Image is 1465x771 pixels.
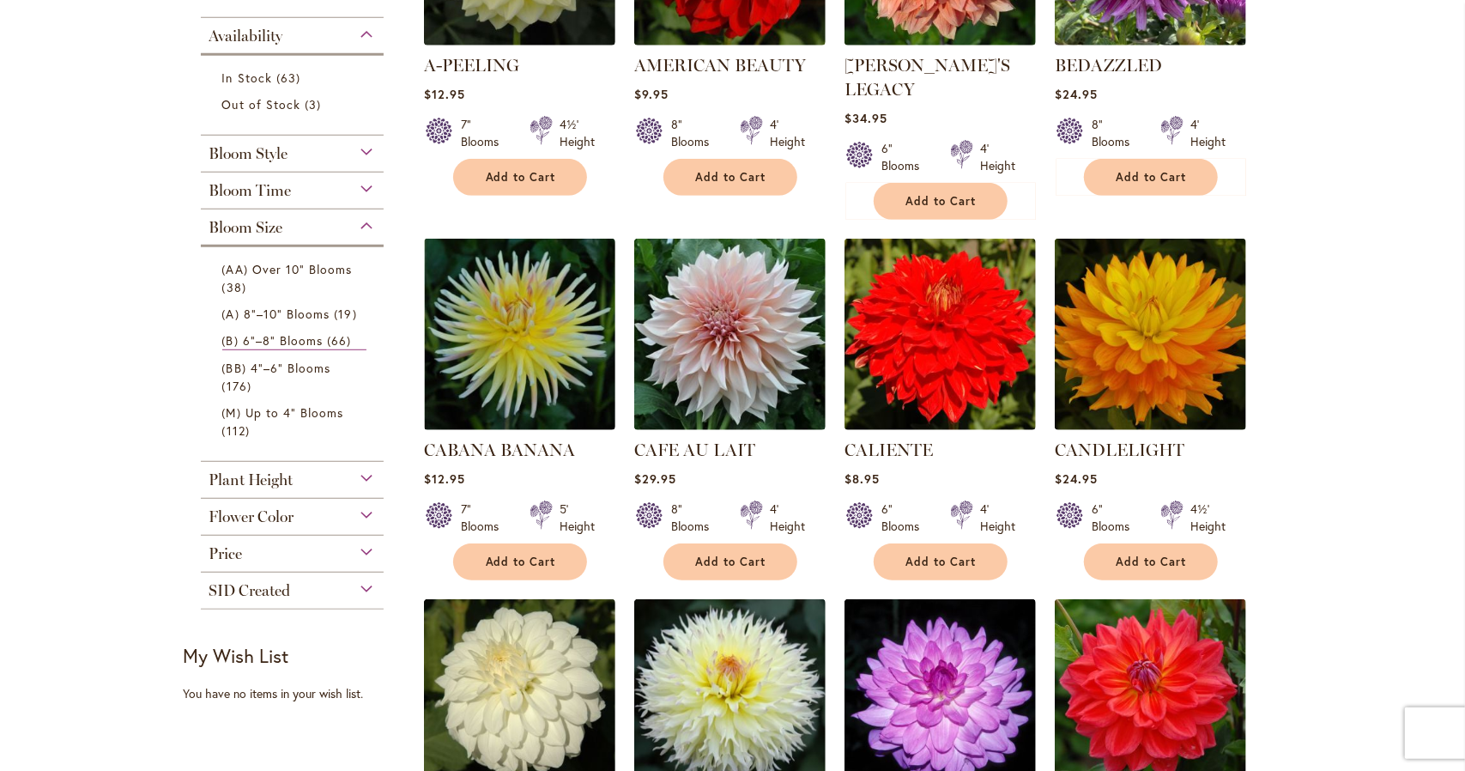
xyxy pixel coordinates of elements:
img: Café Au Lait [634,239,826,430]
span: (M) Up to 4" Blooms [222,404,344,421]
div: 8" Blooms [671,501,719,535]
span: 66 [327,331,355,349]
span: Availability [209,27,283,46]
strong: My Wish List [184,643,289,668]
span: $9.95 [634,86,669,102]
span: 19 [334,305,360,323]
span: Add to Cart [906,194,977,209]
span: Add to Cart [1117,170,1187,185]
a: In Stock 63 [222,69,367,87]
a: [PERSON_NAME]'S LEGACY [844,55,1010,100]
div: 4' Height [1190,116,1226,150]
a: BEDAZZLED [1055,55,1162,76]
button: Add to Cart [453,159,587,196]
a: Café Au Lait [634,417,826,434]
span: Price [209,544,243,563]
span: Add to Cart [696,555,766,569]
span: Bloom Size [209,218,283,237]
button: Add to Cart [874,543,1008,580]
span: Bloom Time [209,181,292,200]
a: Andy's Legacy [844,33,1036,49]
div: 4' Height [980,501,1015,535]
a: CAFE AU LAIT [634,440,755,460]
a: (B) 6"–8" Blooms 66 [222,331,367,350]
span: (AA) Over 10" Blooms [222,261,353,277]
span: (B) 6"–8" Blooms [222,332,324,349]
button: Add to Cart [1084,159,1218,196]
img: CABANA BANANA [424,239,615,430]
span: 176 [222,377,256,395]
span: Bloom Style [209,144,288,163]
a: AMERICAN BEAUTY [634,55,806,76]
a: A-Peeling [424,33,615,49]
button: Add to Cart [663,159,797,196]
span: $24.95 [1055,470,1098,487]
div: 7" Blooms [461,116,509,150]
a: CALIENTE [844,417,1036,434]
span: SID Created [209,581,291,600]
span: Add to Cart [696,170,766,185]
div: 4' Height [770,501,805,535]
div: 5' Height [560,501,595,535]
span: 112 [222,422,254,440]
span: Add to Cart [906,555,977,569]
span: $29.95 [634,470,676,487]
a: (BB) 4"–6" Blooms 176 [222,359,367,395]
div: 4½' Height [1190,501,1226,535]
span: Flower Color [209,507,294,526]
span: $8.95 [844,470,880,487]
div: 6" Blooms [881,501,929,535]
button: Add to Cart [453,543,587,580]
span: $12.95 [424,470,465,487]
div: 6" Blooms [1092,501,1140,535]
a: CANDLELIGHT [1055,417,1246,434]
span: Out of Stock [222,96,301,112]
div: 7" Blooms [461,501,509,535]
a: AMERICAN BEAUTY [634,33,826,49]
div: 6" Blooms [881,140,929,174]
span: Plant Height [209,470,294,489]
div: You have no items in your wish list. [184,685,413,702]
button: Add to Cart [874,183,1008,220]
a: CABANA BANANA [424,440,575,460]
a: Out of Stock 3 [222,95,367,113]
div: 4' Height [770,116,805,150]
a: Bedazzled [1055,33,1246,49]
a: (A) 8"–10" Blooms 19 [222,305,367,323]
button: Add to Cart [1084,543,1218,580]
span: 63 [276,69,305,87]
a: CANDLELIGHT [1055,440,1184,460]
a: (AA) Over 10" Blooms 38 [222,260,367,296]
a: (M) Up to 4" Blooms 112 [222,404,367,440]
img: CALIENTE [844,239,1036,430]
span: Add to Cart [486,170,556,185]
span: $12.95 [424,86,465,102]
div: 8" Blooms [671,116,719,150]
button: Add to Cart [663,543,797,580]
span: (A) 8"–10" Blooms [222,306,330,322]
span: $24.95 [1055,86,1098,102]
div: 4½' Height [560,116,595,150]
div: 8" Blooms [1092,116,1140,150]
a: CALIENTE [844,440,933,460]
iframe: Launch Accessibility Center [13,710,61,758]
a: CABANA BANANA [424,417,615,434]
span: (BB) 4"–6" Blooms [222,360,331,376]
span: Add to Cart [486,555,556,569]
a: A-PEELING [424,55,519,76]
span: 3 [305,95,325,113]
span: In Stock [222,70,272,86]
span: $34.95 [844,110,887,126]
div: 4' Height [980,140,1015,174]
span: Add to Cart [1117,555,1187,569]
span: 38 [222,278,251,296]
img: CANDLELIGHT [1055,239,1246,430]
